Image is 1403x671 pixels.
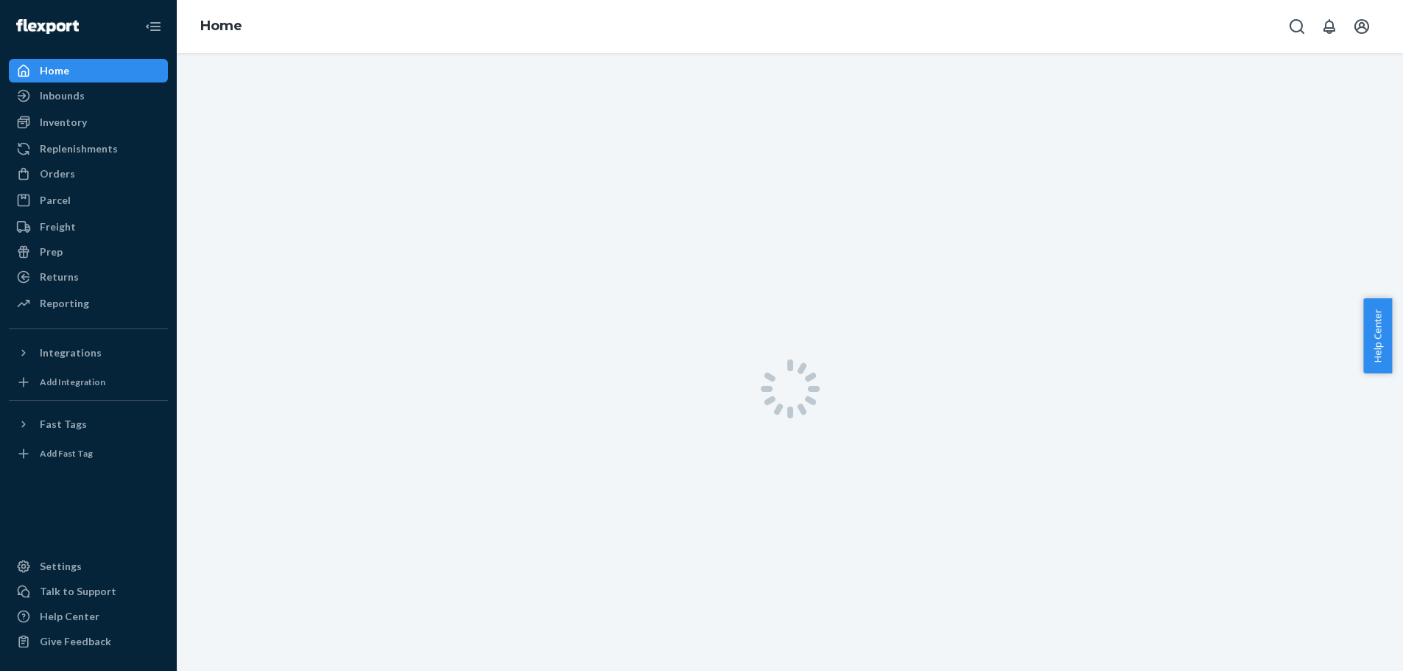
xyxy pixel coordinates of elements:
[40,115,87,130] div: Inventory
[1363,298,1392,373] button: Help Center
[1282,12,1312,41] button: Open Search Box
[9,580,168,603] button: Talk to Support
[40,376,105,388] div: Add Integration
[40,609,99,624] div: Help Center
[9,341,168,365] button: Integrations
[9,605,168,628] a: Help Center
[40,345,102,360] div: Integrations
[9,555,168,578] a: Settings
[200,18,242,34] a: Home
[1315,12,1344,41] button: Open notifications
[1347,12,1376,41] button: Open account menu
[9,412,168,436] button: Fast Tags
[9,240,168,264] a: Prep
[9,265,168,289] a: Returns
[40,193,71,208] div: Parcel
[40,270,79,284] div: Returns
[189,5,254,48] ol: breadcrumbs
[40,559,82,574] div: Settings
[40,245,63,259] div: Prep
[40,417,87,432] div: Fast Tags
[9,370,168,394] a: Add Integration
[9,215,168,239] a: Freight
[40,634,111,649] div: Give Feedback
[40,296,89,311] div: Reporting
[9,162,168,186] a: Orders
[16,19,79,34] img: Flexport logo
[9,137,168,161] a: Replenishments
[9,189,168,212] a: Parcel
[40,166,75,181] div: Orders
[40,447,93,460] div: Add Fast Tag
[40,63,69,78] div: Home
[9,110,168,134] a: Inventory
[9,630,168,653] button: Give Feedback
[9,84,168,108] a: Inbounds
[40,219,76,234] div: Freight
[9,442,168,466] a: Add Fast Tag
[40,141,118,156] div: Replenishments
[40,584,116,599] div: Talk to Support
[9,59,168,82] a: Home
[138,12,168,41] button: Close Navigation
[40,88,85,103] div: Inbounds
[9,292,168,315] a: Reporting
